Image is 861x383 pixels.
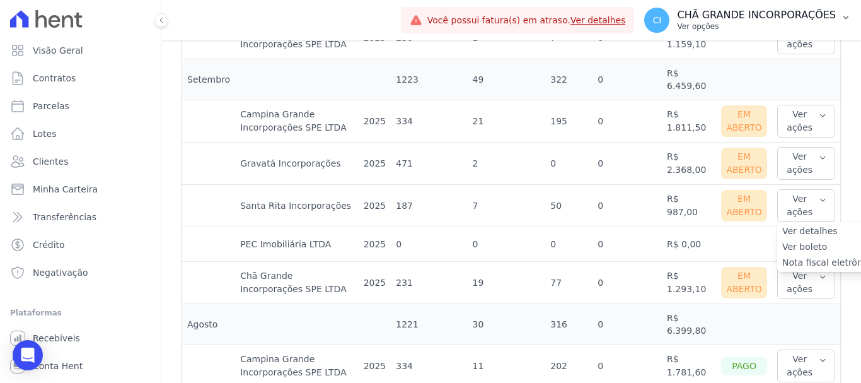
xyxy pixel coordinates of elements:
td: Campina Grande Incorporações SPE LTDA [235,100,359,143]
td: 1221 [391,304,467,345]
td: R$ 2.368,00 [662,143,716,185]
td: 187 [391,185,467,227]
td: 0 [545,143,592,185]
td: R$ 1.811,50 [662,100,716,143]
a: Recebíveis [5,326,156,351]
a: Conta Hent [5,353,156,379]
td: 1223 [391,59,467,100]
span: Visão Geral [33,44,83,57]
span: Você possui fatura(s) em atraso. [427,14,626,27]
span: Contratos [33,72,76,85]
td: R$ 1.293,10 [662,262,716,304]
td: Chã Grande Incorporações SPE LTDA [235,262,359,304]
span: Crédito [33,239,65,251]
div: Em Aberto [721,105,767,137]
td: 471 [391,143,467,185]
td: 2 [468,143,546,185]
td: 0 [592,304,662,345]
p: CHÃ GRANDE INCORPORAÇÕES [677,9,836,21]
td: R$ 6.399,80 [662,304,716,345]
td: 0 [391,227,467,262]
a: Minha Carteira [5,177,156,202]
button: Ver ações [777,266,835,299]
td: 49 [468,59,546,100]
td: 2025 [359,100,391,143]
div: Plataformas [10,305,151,321]
span: Conta Hent [33,360,83,372]
td: 0 [592,262,662,304]
td: 316 [545,304,592,345]
span: CI [653,16,662,25]
td: Gravatá Incorporações [235,143,359,185]
a: Ver detalhes [570,15,626,25]
td: Setembro [182,59,235,100]
div: Open Intercom Messenger [13,340,43,370]
td: 0 [468,227,546,262]
td: 0 [592,227,662,262]
td: 2025 [359,227,391,262]
span: Transferências [33,211,96,223]
td: 30 [468,304,546,345]
td: 19 [468,262,546,304]
div: Em Aberto [721,148,767,179]
td: 77 [545,262,592,304]
td: R$ 0,00 [662,227,716,262]
td: Santa Rita Incorporações [235,185,359,227]
td: 2025 [359,262,391,304]
a: Parcelas [5,93,156,119]
td: 0 [592,100,662,143]
td: Agosto [182,304,235,345]
a: Lotes [5,121,156,146]
p: Ver opções [677,21,836,32]
div: Pago [721,357,767,375]
td: R$ 987,00 [662,185,716,227]
td: 0 [592,143,662,185]
a: Negativação [5,260,156,285]
a: Crédito [5,232,156,257]
td: 322 [545,59,592,100]
div: Em Aberto [721,267,767,298]
span: Clientes [33,155,68,168]
td: 195 [545,100,592,143]
button: Ver ações [777,105,835,138]
td: 21 [468,100,546,143]
span: Lotes [33,127,57,140]
td: 334 [391,100,467,143]
a: Clientes [5,149,156,174]
button: Ver ações [777,147,835,180]
button: Ver ações [777,350,835,382]
td: 0 [592,59,662,100]
td: 231 [391,262,467,304]
button: CI CHÃ GRANDE INCORPORAÇÕES Ver opções [634,3,861,38]
td: PEC Imobiliária LTDA [235,227,359,262]
td: 2025 [359,143,391,185]
td: 50 [545,185,592,227]
a: Transferências [5,204,156,230]
td: 0 [545,227,592,262]
td: R$ 6.459,60 [662,59,716,100]
button: Ver ações [777,189,835,222]
div: Em Aberto [721,190,767,221]
td: 2025 [359,185,391,227]
td: 7 [468,185,546,227]
a: Contratos [5,66,156,91]
a: Visão Geral [5,38,156,63]
span: Negativação [33,266,88,279]
span: Recebíveis [33,332,80,345]
span: Minha Carteira [33,183,98,196]
span: Parcelas [33,100,69,112]
td: 0 [592,185,662,227]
